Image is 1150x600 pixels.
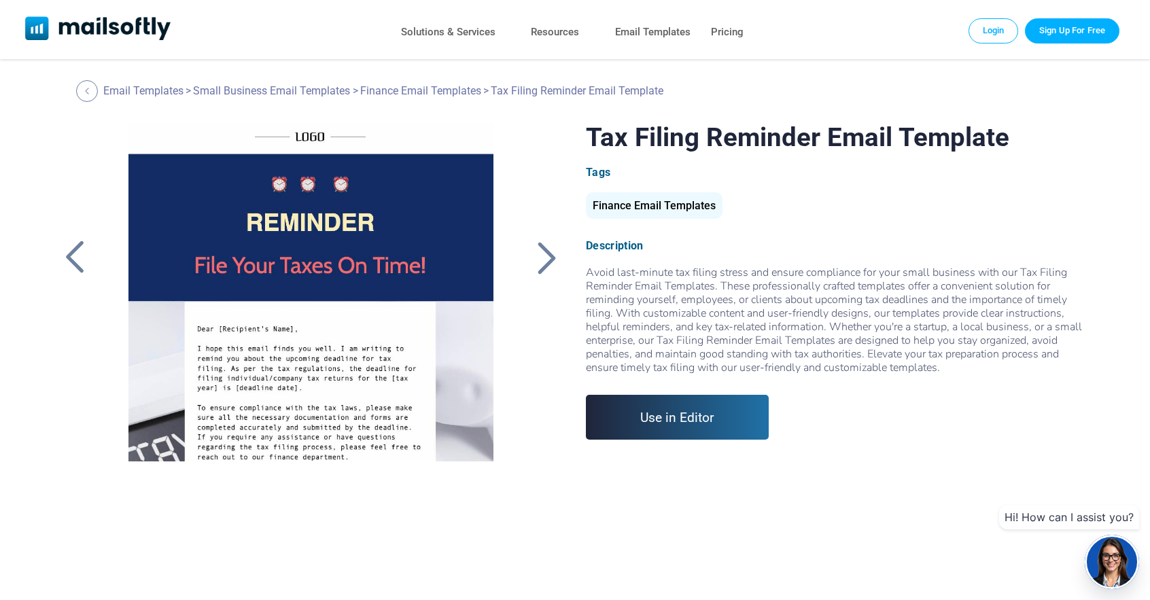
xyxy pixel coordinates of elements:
[586,122,1092,152] h1: Tax Filing Reminder Email Template
[401,22,495,42] a: Solutions & Services
[108,122,513,461] a: Tax Filing Reminder Email Template
[58,240,92,275] a: Back
[586,205,722,211] a: Finance Email Templates
[360,84,481,97] a: Finance Email Templates
[586,239,1092,252] div: Description
[1025,18,1119,43] a: Trial
[969,18,1019,43] a: Login
[25,16,171,43] a: Mailsoftly
[615,22,691,42] a: Email Templates
[586,266,1092,374] div: Avoid last-minute tax filing stress and ensure compliance for your small business with our Tax Fi...
[531,22,579,42] a: Resources
[103,84,184,97] a: Email Templates
[586,395,769,440] a: Use in Editor
[999,505,1139,529] div: Hi! How can I assist you?
[711,22,744,42] a: Pricing
[586,166,1092,179] div: Tags
[586,192,722,219] div: Finance Email Templates
[530,240,564,275] a: Back
[76,80,101,102] a: Back
[193,84,350,97] a: Small Business Email Templates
